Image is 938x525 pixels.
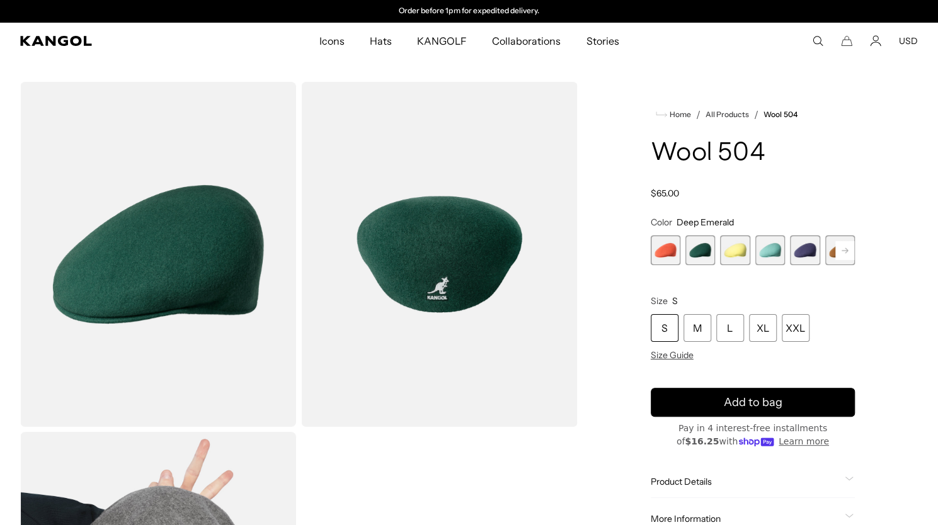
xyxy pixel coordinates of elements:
label: Coral Flame [651,235,680,265]
a: KANGOLF [404,23,479,59]
span: Deep Emerald [677,217,734,228]
li: / [749,107,758,122]
span: Stories [586,23,619,59]
div: XL [749,314,777,342]
span: Size [651,295,668,307]
span: $65.00 [651,188,679,199]
div: 3 of 21 [720,235,750,265]
a: Home [656,109,691,120]
span: Hats [370,23,392,59]
button: USD [899,35,918,47]
a: Icons [306,23,357,59]
a: Stories [573,23,631,59]
img: color-deep-emerald [301,82,577,427]
div: 5 of 21 [790,235,820,265]
div: 1 of 21 [651,235,680,265]
button: Cart [841,35,852,47]
img: color-deep-emerald [20,82,296,427]
div: Announcement [340,6,599,16]
a: Wool 504 [764,110,797,119]
div: S [651,314,678,342]
div: 2 of 2 [340,6,599,16]
label: Rustic Caramel [825,235,855,265]
summary: Search here [812,35,823,47]
slideshow-component: Announcement bar [340,6,599,16]
h1: Wool 504 [651,140,855,167]
div: M [683,314,711,342]
a: Kangol [20,36,211,46]
span: Product Details [651,476,840,487]
div: 2 of 21 [685,235,715,265]
span: More Information [651,513,840,524]
span: Add to bag [723,394,782,411]
a: Hats [357,23,404,59]
span: Collaborations [492,23,561,59]
div: L [716,314,744,342]
a: All Products [706,110,749,119]
label: Butter Chiffon [720,235,750,265]
span: Color [651,217,672,228]
span: KANGOLF [417,23,467,59]
a: Collaborations [479,23,573,59]
li: / [691,107,701,122]
div: XXL [782,314,809,342]
span: Size Guide [651,349,694,361]
p: Order before 1pm for expedited delivery. [399,6,539,16]
span: Icons [319,23,344,59]
span: S [672,295,678,307]
nav: breadcrumbs [651,107,855,122]
a: Account [870,35,881,47]
label: Hazy Indigo [790,235,820,265]
label: Deep Emerald [685,235,715,265]
label: Aquatic [755,235,785,265]
div: 4 of 21 [755,235,785,265]
div: 6 of 21 [825,235,855,265]
span: Home [667,110,691,119]
button: Add to bag [651,388,855,417]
